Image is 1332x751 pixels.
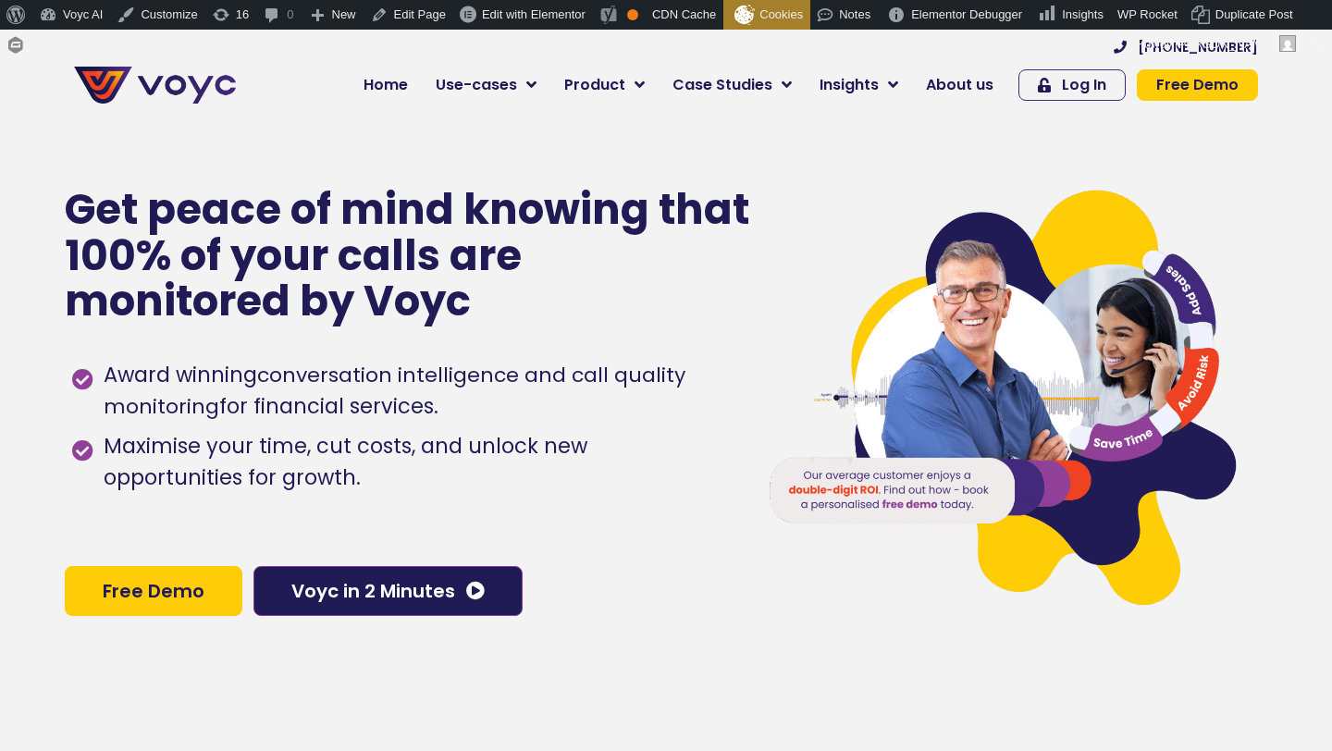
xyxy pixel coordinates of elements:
a: Log In [1018,69,1126,101]
span: Award winning for financial services. [99,360,731,423]
div: OK [627,9,638,20]
a: Product [550,67,659,104]
img: voyc-full-logo [74,67,236,104]
a: Voyc in 2 Minutes [253,566,523,616]
span: Voyc in 2 Minutes [291,582,455,600]
a: Howdy, [1129,30,1303,59]
span: Home [364,74,408,96]
span: Free Demo [1156,78,1239,92]
a: About us [912,67,1007,104]
span: Insights [820,74,879,96]
span: About us [926,74,993,96]
span: Edit with Elementor [482,7,586,21]
a: Free Demo [1137,69,1258,101]
span: Free Demo [103,582,204,600]
span: Forms [31,30,65,59]
span: Case Studies [672,74,772,96]
span: Product [564,74,625,96]
a: Use-cases [422,67,550,104]
span: [PERSON_NAME] [1175,37,1274,51]
a: Free Demo [65,566,242,616]
h1: conversation intelligence and call quality monitoring [104,361,685,421]
a: Home [350,67,422,104]
p: Get peace of mind knowing that 100% of your calls are monitored by Voyc [65,187,752,325]
a: Case Studies [659,67,806,104]
span: Use-cases [436,74,517,96]
a: [PHONE_NUMBER] [1114,41,1258,54]
a: Insights [806,67,912,104]
span: Log In [1062,78,1106,92]
span: Maximise your time, cut costs, and unlock new opportunities for growth. [99,431,731,494]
